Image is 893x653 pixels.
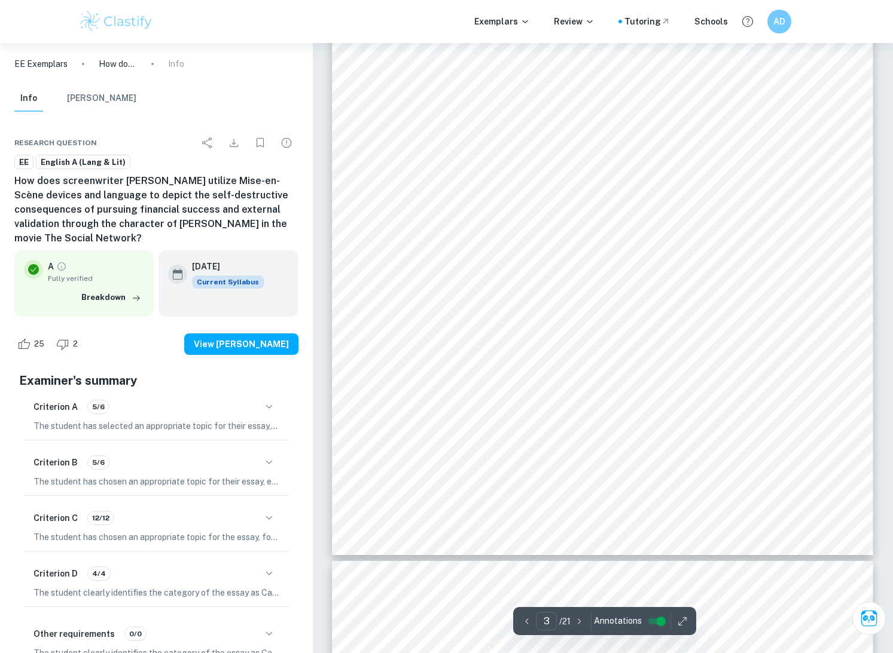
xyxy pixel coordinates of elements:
[376,89,807,100] span: the evolution of Facebook's creation and its tumultuous aftermath, highlighting the consequences ...
[67,85,136,112] button: [PERSON_NAME]
[192,275,264,289] div: This exemplar is based on the current syllabus. Feel free to refer to it for inspiration/ideas wh...
[376,308,761,319] span: rich tapestry of themes and motifs woven throughout the film's screenplay to gain a deeper
[767,10,791,33] button: AD
[196,131,220,155] div: Share
[33,511,78,525] h6: Criterion C
[33,475,279,488] p: The student has chosen an appropriate topic for their essay, exploring "The Social Network" throu...
[14,85,43,112] button: Info
[499,479,750,490] span: Part 1: [PERSON_NAME]'s Initial Hunger for Success
[474,15,530,28] p: Exemplars
[376,41,764,51] span: non-linear narrative to immerse viewers in the multifaceted journey of Facebook's creation.
[168,57,184,70] p: Info
[33,567,78,580] h6: Criterion D
[14,137,97,148] span: Research question
[33,419,279,433] p: The student has selected an appropriate topic for their essay, focusing on the film "The Social N...
[53,335,84,354] div: Dislike
[408,211,793,222] span: Overall, "The Social Network" displays the intricate web of human experiences, offering a
[14,57,68,70] a: EE Exemplars
[33,456,78,469] h6: Criterion B
[376,186,443,197] span: moral compass.
[88,568,110,579] span: 4/4
[248,131,272,155] div: Bookmark
[624,15,670,28] a: Tutoring
[88,401,109,412] span: 5/6
[33,400,78,413] h6: Criterion A
[376,162,794,173] span: while striving for success. This struggle prompts a deeper examination of his flawed character and
[28,338,51,350] span: 25
[14,155,33,170] a: EE
[275,131,298,155] div: Report issue
[192,260,254,273] h6: [DATE]
[88,513,114,523] span: 12/12
[33,627,115,640] h6: Other requirements
[376,284,856,295] span: to portray the self-destructive consequences of [PERSON_NAME]'s pursuit of validation. This essay...
[99,57,137,70] p: How does screenwriter [PERSON_NAME] utilize Mise-en-Scène devices and language to depict the self...
[374,626,528,637] span: Part 1.1: Opening Scene Analysis:
[594,615,642,627] span: Annotations
[14,174,298,246] h6: How does screenwriter [PERSON_NAME] utilize Mise-en-Scène devices and language to depict the self...
[376,260,827,271] span: Through analysis of key scenes, it uncovers how [PERSON_NAME] employs mise-en-scène and language
[559,615,571,628] p: / 21
[737,11,758,32] button: Help and Feedback
[33,586,279,599] p: The student clearly identifies the category of the essay as Category 3 on the title page. The ess...
[184,333,298,355] button: View [PERSON_NAME]
[408,65,846,75] span: Through [PERSON_NAME] intricate use of mise-en-scène devices and language, the audiences witness
[554,15,595,28] p: Review
[852,602,886,635] button: Ask Clai
[376,357,458,368] span: psyche and society.
[78,10,154,33] img: Clastify logo
[48,273,144,284] span: Fully verified
[19,372,294,390] h5: Examiner's summary
[56,261,67,272] a: Grade fully verified
[192,275,264,289] span: Current Syllabus
[222,131,246,155] div: Download
[125,629,146,639] span: 0/0
[66,338,84,350] span: 2
[36,157,130,168] span: English A (Lang & Lit)
[36,155,130,170] a: English A (Lang & Lit)
[15,157,33,168] span: EE
[772,15,786,28] h6: AD
[48,260,54,273] p: A
[14,335,51,354] div: Like
[694,15,728,28] a: Schools
[33,531,279,544] p: The student has chosen an appropriate topic for the essay, focusing on the film "The Social Netwo...
[804,594,810,603] span: 4
[88,457,109,468] span: 5/6
[376,235,799,246] span: profound exploration of the intersection between ambition, identity, and interpersonal relationsh...
[376,333,794,344] span: understanding of the implications of relentless ambition and its reverberating effects on the human
[78,289,144,306] button: Breakdown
